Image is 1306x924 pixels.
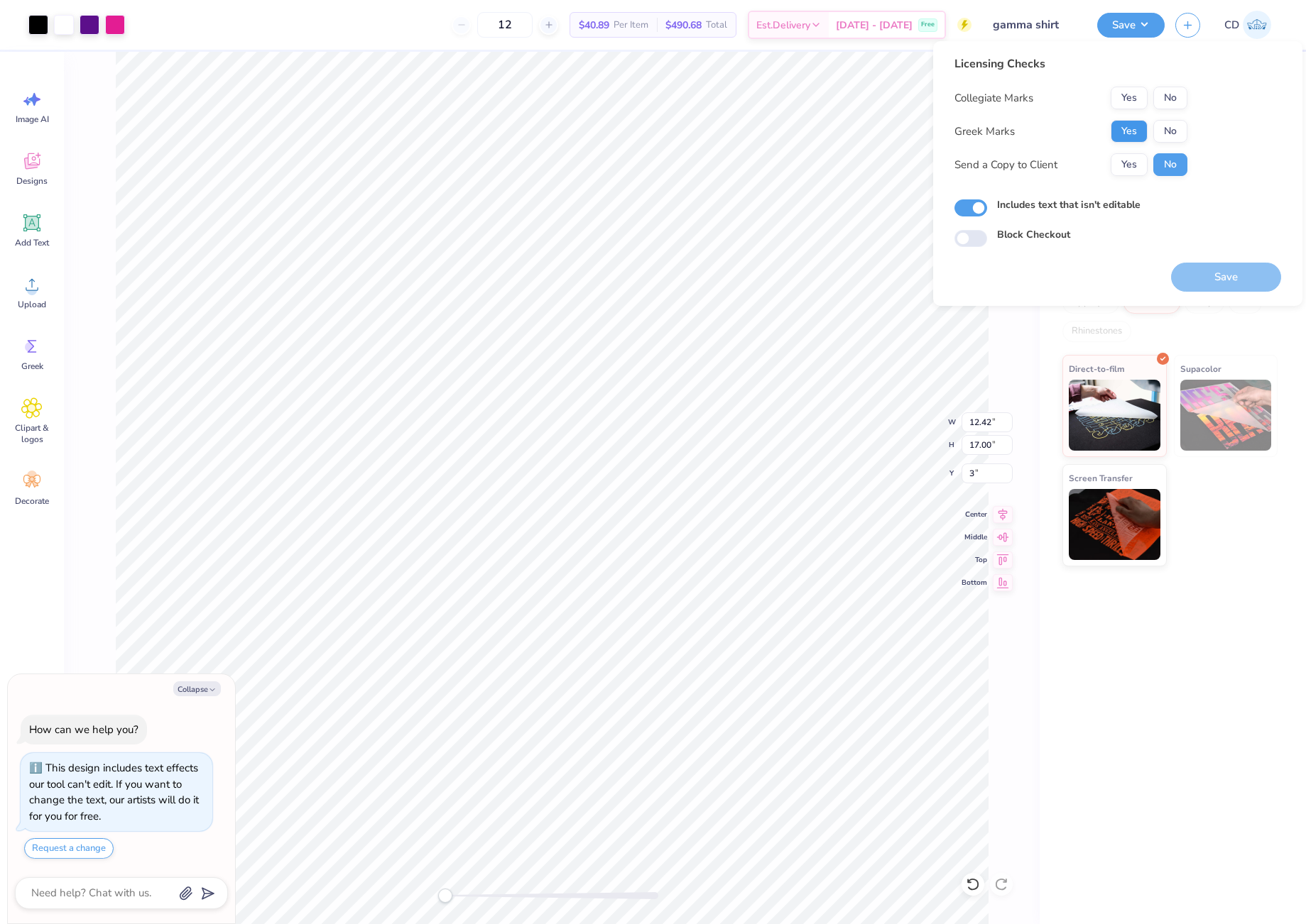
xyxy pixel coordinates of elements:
[756,18,810,33] span: Est. Delivery
[997,227,1070,242] label: Block Checkout
[1180,361,1221,376] span: Supacolor
[954,157,1057,173] div: Send a Copy to Client
[962,554,987,566] span: Top
[1153,120,1187,143] button: No
[29,722,138,737] div: How can we help you?
[29,761,199,823] div: This design includes text effects our tool can't edit. If you want to change the text, our artist...
[579,18,609,33] span: $40.89
[954,55,1187,72] div: Licensing Checks
[9,422,55,445] span: Clipart & logos
[1069,361,1125,376] span: Direct-to-film
[665,18,702,33] span: $490.68
[997,197,1141,212] label: Includes text that isn't editable
[1153,87,1187,109] button: No
[173,681,221,696] button: Collapse
[982,11,1087,39] input: Untitled Design
[1097,13,1165,38] button: Save
[962,532,987,543] span: Middle
[1069,380,1160,451] img: Direct-to-film
[1069,471,1133,485] span: Screen Transfer
[954,123,1015,140] div: Greek Marks
[16,175,48,187] span: Designs
[18,299,46,310] span: Upload
[1243,11,1271,39] img: Cedric Diasanta
[1180,380,1272,451] img: Supacolor
[1062,321,1131,342] div: Rhinestones
[21,361,43,372] span: Greek
[962,509,987,520] span: Center
[706,18,727,33] span: Total
[438,889,452,903] div: Accessibility label
[1218,11,1278,39] a: CD
[962,577,987,588] span: Bottom
[477,12,533,38] input: – –
[921,20,935,30] span: Free
[954,90,1033,106] div: Collegiate Marks
[1111,120,1148,143] button: Yes
[1111,87,1148,109] button: Yes
[16,114,49,125] span: Image AI
[614,18,648,33] span: Per Item
[836,18,913,33] span: [DATE] - [DATE]
[1111,153,1148,176] button: Yes
[1224,17,1239,33] span: CD
[1153,153,1187,176] button: No
[24,838,114,859] button: Request a change
[1069,489,1160,560] img: Screen Transfer
[15,237,49,248] span: Add Text
[15,495,49,507] span: Decorate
